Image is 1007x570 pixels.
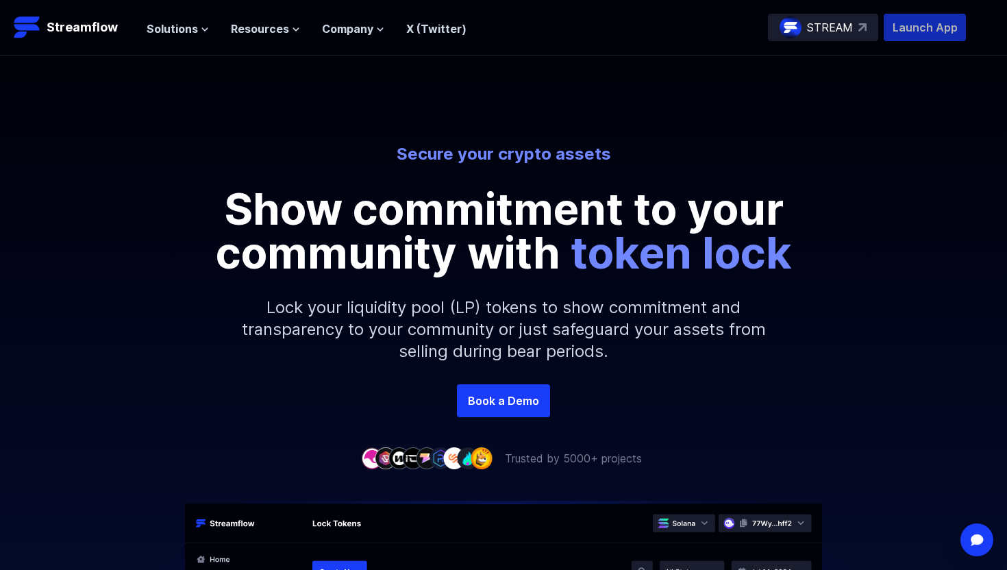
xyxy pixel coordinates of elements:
p: STREAM [807,19,853,36]
span: Solutions [147,21,198,37]
p: Trusted by 5000+ projects [505,450,642,467]
span: token lock [571,226,792,279]
a: X (Twitter) [406,22,467,36]
img: company-6 [430,447,451,469]
button: Resources [231,21,300,37]
button: Company [322,21,384,37]
div: Open Intercom Messenger [960,523,993,556]
img: company-4 [402,447,424,469]
img: company-5 [416,447,438,469]
img: company-3 [388,447,410,469]
img: top-right-arrow.svg [858,23,867,32]
img: company-2 [375,447,397,469]
span: Company [322,21,373,37]
p: Streamflow [47,18,118,37]
button: Launch App [884,14,966,41]
p: Secure your crypto assets [124,143,883,165]
button: Solutions [147,21,209,37]
img: company-1 [361,447,383,469]
a: Streamflow [14,14,133,41]
img: company-8 [457,447,479,469]
p: Lock your liquidity pool (LP) tokens to show commitment and transparency to your community or jus... [209,275,798,384]
p: Show commitment to your community with [195,187,812,275]
span: Resources [231,21,289,37]
a: Book a Demo [457,384,550,417]
img: company-7 [443,447,465,469]
img: company-9 [471,447,493,469]
img: streamflow-logo-circle.png [780,16,801,38]
a: STREAM [768,14,878,41]
img: Streamflow Logo [14,14,41,41]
